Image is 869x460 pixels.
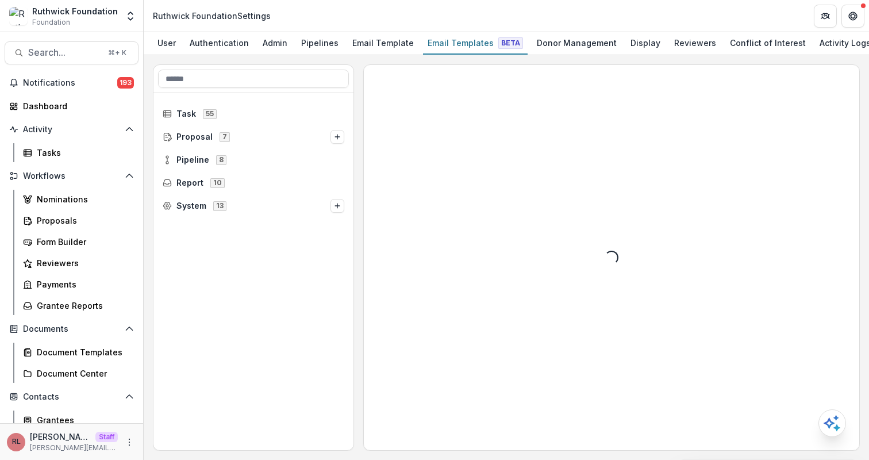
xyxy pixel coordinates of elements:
[532,34,621,51] div: Donor Management
[176,178,203,188] span: Report
[18,211,139,230] a: Proposals
[158,197,349,215] div: System13Options
[216,155,226,164] span: 8
[153,10,271,22] div: Ruthwick Foundation Settings
[153,34,180,51] div: User
[32,5,118,17] div: Ruthwick Foundation
[185,32,253,55] a: Authentication
[18,232,139,251] a: Form Builder
[176,109,196,119] span: Task
[670,32,721,55] a: Reviewers
[18,254,139,273] a: Reviewers
[725,34,810,51] div: Conflict of Interest
[122,5,139,28] button: Open entity switcher
[18,275,139,294] a: Payments
[220,132,230,141] span: 7
[37,193,129,205] div: Nominations
[37,278,129,290] div: Payments
[37,147,129,159] div: Tasks
[626,34,665,51] div: Display
[23,324,120,334] span: Documents
[158,105,349,123] div: Task55
[498,37,523,49] span: Beta
[210,178,225,187] span: 10
[176,155,209,165] span: Pipeline
[23,78,117,88] span: Notifications
[32,17,70,28] span: Foundation
[23,100,129,112] div: Dashboard
[5,388,139,406] button: Open Contacts
[37,236,129,248] div: Form Builder
[28,47,101,58] span: Search...
[532,32,621,55] a: Donor Management
[5,120,139,139] button: Open Activity
[330,199,344,213] button: Options
[148,7,275,24] nav: breadcrumb
[30,443,118,453] p: [PERSON_NAME][EMAIL_ADDRESS][DOMAIN_NAME]
[5,320,139,338] button: Open Documents
[203,109,217,118] span: 55
[213,201,226,210] span: 13
[158,174,349,192] div: Report10
[670,34,721,51] div: Reviewers
[37,300,129,312] div: Grantee Reports
[18,190,139,209] a: Nominations
[117,77,134,89] span: 193
[37,346,129,358] div: Document Templates
[37,257,129,269] div: Reviewers
[814,5,837,28] button: Partners
[725,32,810,55] a: Conflict of Interest
[5,97,139,116] a: Dashboard
[18,343,139,362] a: Document Templates
[18,411,139,430] a: Grantees
[423,32,528,55] a: Email Templates Beta
[37,367,129,379] div: Document Center
[18,296,139,315] a: Grantee Reports
[5,41,139,64] button: Search...
[37,214,129,227] div: Proposals
[23,171,120,181] span: Workflows
[348,32,418,55] a: Email Template
[23,125,120,135] span: Activity
[18,364,139,383] a: Document Center
[158,151,349,169] div: Pipeline8
[423,34,528,51] div: Email Templates
[818,409,846,437] button: Open AI Assistant
[30,431,91,443] p: [PERSON_NAME]
[841,5,864,28] button: Get Help
[626,32,665,55] a: Display
[37,414,129,426] div: Grantees
[330,130,344,144] button: Options
[158,128,349,146] div: Proposal7Options
[5,74,139,92] button: Notifications193
[122,435,136,449] button: More
[106,47,129,59] div: ⌘ + K
[185,34,253,51] div: Authentication
[18,143,139,162] a: Tasks
[176,201,206,211] span: System
[23,392,120,402] span: Contacts
[297,34,343,51] div: Pipelines
[153,32,180,55] a: User
[95,432,118,442] p: Staff
[176,132,213,142] span: Proposal
[297,32,343,55] a: Pipelines
[258,34,292,51] div: Admin
[258,32,292,55] a: Admin
[12,438,21,446] div: Ruthwick LOI
[9,7,28,25] img: Ruthwick Foundation
[348,34,418,51] div: Email Template
[5,167,139,185] button: Open Workflows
